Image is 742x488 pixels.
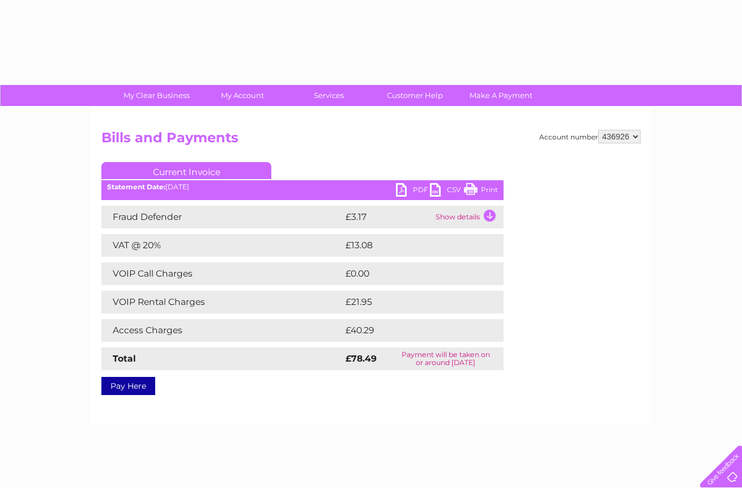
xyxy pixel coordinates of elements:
[196,85,289,106] a: My Account
[110,85,203,106] a: My Clear Business
[101,234,343,257] td: VAT @ 20%
[101,162,271,179] a: Current Invoice
[433,206,504,228] td: Show details
[101,183,504,191] div: [DATE]
[282,85,376,106] a: Services
[101,377,155,395] a: Pay Here
[343,234,480,257] td: £13.08
[343,206,433,228] td: £3.17
[346,353,377,364] strong: £78.49
[101,130,641,151] h2: Bills and Payments
[396,183,430,200] a: PDF
[464,183,498,200] a: Print
[539,130,641,143] div: Account number
[343,262,477,285] td: £0.00
[107,183,165,191] b: Statement Date:
[113,353,136,364] strong: Total
[101,319,343,342] td: Access Charges
[454,85,548,106] a: Make A Payment
[101,262,343,285] td: VOIP Call Charges
[101,291,343,313] td: VOIP Rental Charges
[368,85,462,106] a: Customer Help
[101,206,343,228] td: Fraud Defender
[430,183,464,200] a: CSV
[343,291,480,313] td: £21.95
[343,319,481,342] td: £40.29
[388,347,504,370] td: Payment will be taken on or around [DATE]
